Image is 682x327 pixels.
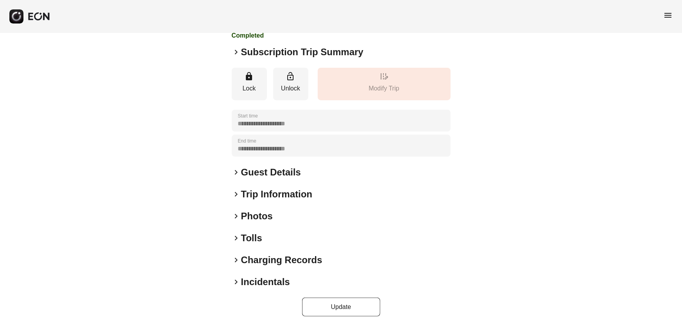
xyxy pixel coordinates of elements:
span: keyboard_arrow_right [232,168,241,177]
span: keyboard_arrow_right [232,190,241,199]
span: keyboard_arrow_right [232,211,241,221]
p: Unlock [277,84,304,93]
h2: Subscription Trip Summary [241,46,363,58]
button: Update [302,298,380,316]
span: keyboard_arrow_right [232,233,241,243]
span: lock_open [286,72,295,81]
button: Lock [232,68,267,100]
span: keyboard_arrow_right [232,277,241,287]
span: menu [663,11,673,20]
h2: Tolls [241,232,262,244]
h2: Photos [241,210,273,222]
button: Unlock [273,68,308,100]
span: lock [245,72,254,81]
h2: Trip Information [241,188,313,201]
p: Lock [236,84,263,93]
span: keyboard_arrow_right [232,255,241,265]
h3: Completed [232,31,365,40]
span: keyboard_arrow_right [232,47,241,57]
h2: Charging Records [241,254,322,266]
h2: Incidentals [241,276,290,288]
h2: Guest Details [241,166,301,179]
